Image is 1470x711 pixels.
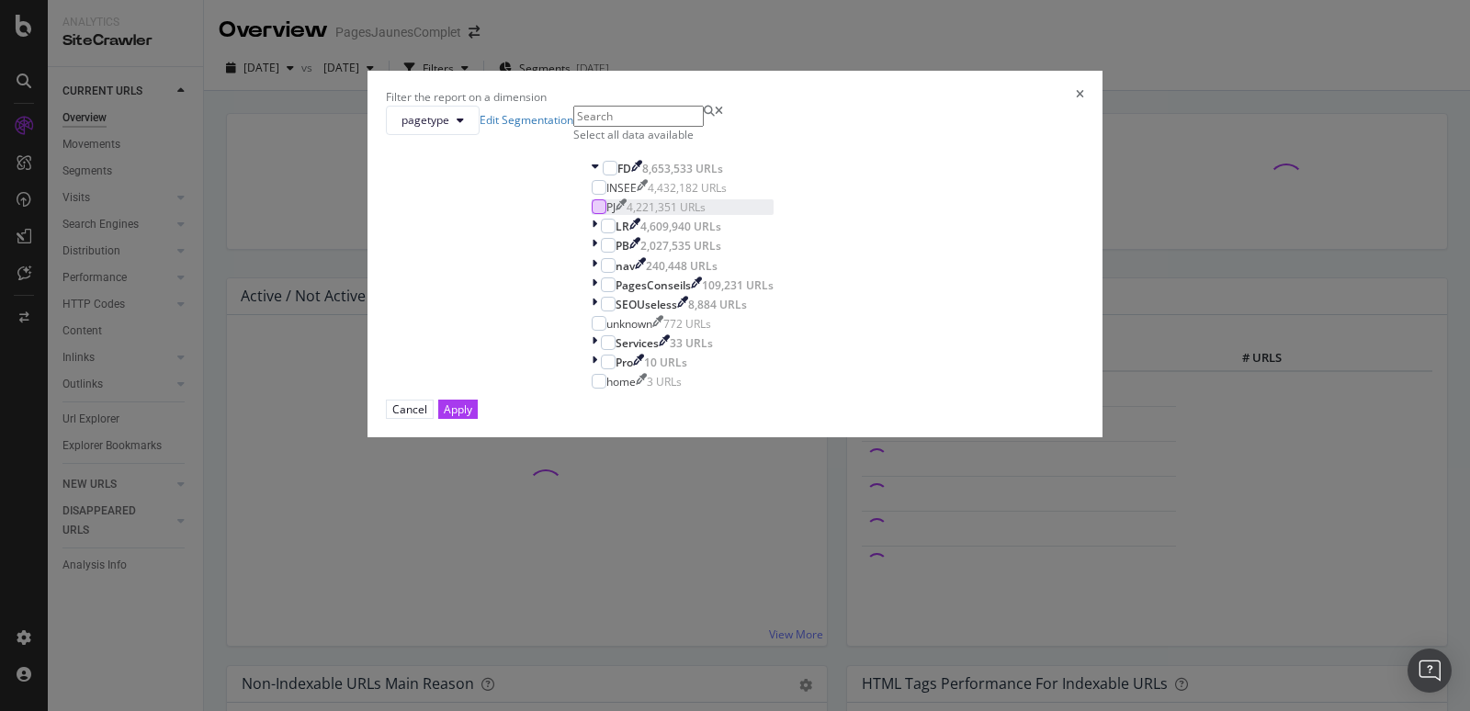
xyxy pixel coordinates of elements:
[616,277,691,293] div: PagesConseils
[642,161,723,176] div: 8,653,533 URLs
[616,238,629,254] div: PB
[438,400,478,419] button: Apply
[647,374,682,389] div: 3 URLs
[606,316,652,332] div: unknown
[1076,89,1084,105] div: times
[573,127,792,142] div: Select all data available
[386,106,480,135] button: pagetype
[616,297,677,312] div: SEOUseless
[646,258,718,274] div: 240,448 URLs
[663,316,711,332] div: 772 URLs
[606,180,637,196] div: INSEE
[386,89,547,105] div: Filter the report on a dimension
[367,71,1102,436] div: modal
[1408,649,1452,693] div: Open Intercom Messenger
[616,258,635,274] div: nav
[606,199,616,215] div: PJ
[401,112,449,128] span: pagetype
[573,106,704,127] input: Search
[627,199,706,215] div: 4,221,351 URLs
[702,277,774,293] div: 109,231 URLs
[444,401,472,417] div: Apply
[616,335,659,351] div: Services
[392,401,427,417] div: Cancel
[606,374,636,389] div: home
[616,355,633,370] div: Pro
[670,335,713,351] div: 33 URLs
[640,219,721,234] div: 4,609,940 URLs
[480,112,573,128] a: Edit Segmentation
[616,219,629,234] div: LR
[644,355,687,370] div: 10 URLs
[386,400,434,419] button: Cancel
[648,180,727,196] div: 4,432,182 URLs
[617,161,631,176] div: FD
[688,297,747,312] div: 8,884 URLs
[640,238,721,254] div: 2,027,535 URLs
